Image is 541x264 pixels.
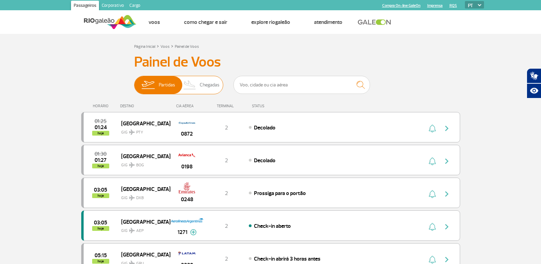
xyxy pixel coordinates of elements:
[233,76,370,94] input: Voo, cidade ou cia aérea
[121,119,165,128] span: [GEOGRAPHIC_DATA]
[134,54,407,71] h3: Painel de Voos
[120,104,170,108] div: DESTINO
[443,124,451,133] img: seta-direita-painel-voo.svg
[225,124,228,131] span: 2
[443,255,451,264] img: seta-direita-painel-voo.svg
[443,157,451,165] img: seta-direita-painel-voo.svg
[225,255,228,262] span: 2
[129,195,135,200] img: destiny_airplane.svg
[171,42,173,50] a: >
[429,190,436,198] img: sino-painel-voo.svg
[95,158,106,163] span: 2025-09-27 01:27:14
[427,3,443,8] a: Imprensa
[94,220,107,225] span: 2025-09-27 03:05:00
[190,229,197,235] img: mais-info-painel-voo.svg
[92,193,109,198] span: hoje
[254,124,275,131] span: Decolado
[527,83,541,98] button: Abrir recursos assistivos.
[225,223,228,230] span: 2
[136,129,143,136] span: PTY
[314,19,342,26] a: Atendimento
[225,190,228,197] span: 2
[121,217,165,226] span: [GEOGRAPHIC_DATA]
[181,195,193,204] span: 0248
[443,190,451,198] img: seta-direita-painel-voo.svg
[527,68,541,83] button: Abrir tradutor de língua de sinais.
[136,195,144,201] span: DXB
[71,1,99,12] a: Passageiros
[254,255,321,262] span: Check-in abrirá 3 horas antes
[429,255,436,264] img: sino-painel-voo.svg
[121,191,165,201] span: GIG
[181,163,193,171] span: 0198
[184,19,227,26] a: Como chegar e sair
[159,76,175,94] span: Partidas
[200,76,219,94] span: Chegadas
[429,124,436,133] img: sino-painel-voo.svg
[137,76,159,94] img: slider-embarque
[254,157,275,164] span: Decolado
[92,226,109,231] span: hoje
[148,19,160,26] a: Voos
[204,104,248,108] div: TERMINAL
[121,126,165,136] span: GIG
[225,157,228,164] span: 2
[121,152,165,161] span: [GEOGRAPHIC_DATA]
[83,104,120,108] div: HORÁRIO
[177,228,187,236] span: 1271
[254,190,306,197] span: Prossiga para o portão
[136,162,144,168] span: BOG
[129,129,135,135] img: destiny_airplane.svg
[382,3,421,8] a: Compra On-line GaleOn
[450,3,457,8] a: RQS
[160,44,170,49] a: Voos
[527,68,541,98] div: Plugin de acessibilidade da Hand Talk.
[95,119,106,124] span: 2025-09-27 01:25:00
[429,157,436,165] img: sino-painel-voo.svg
[92,259,109,264] span: hoje
[121,184,165,193] span: [GEOGRAPHIC_DATA]
[136,228,144,234] span: AEP
[443,223,451,231] img: seta-direita-painel-voo.svg
[99,1,127,12] a: Corporativo
[181,130,193,138] span: 0872
[248,104,304,108] div: STATUS
[127,1,143,12] a: Cargo
[157,42,159,50] a: >
[94,187,107,192] span: 2025-09-27 03:05:00
[121,224,165,234] span: GIG
[95,253,107,258] span: 2025-09-27 05:15:00
[121,158,165,168] span: GIG
[129,162,135,168] img: destiny_airplane.svg
[170,104,204,108] div: CIA AÉREA
[254,223,291,230] span: Check-in aberto
[175,44,199,49] a: Painel de Voos
[129,228,135,233] img: destiny_airplane.svg
[121,250,165,259] span: [GEOGRAPHIC_DATA]
[92,164,109,168] span: hoje
[251,19,290,26] a: Explore RIOgaleão
[95,152,106,156] span: 2025-09-27 01:30:00
[134,44,155,49] a: Página Inicial
[92,131,109,136] span: hoje
[429,223,436,231] img: sino-painel-voo.svg
[180,76,200,94] img: slider-desembarque
[95,125,107,130] span: 2025-09-27 01:24:38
